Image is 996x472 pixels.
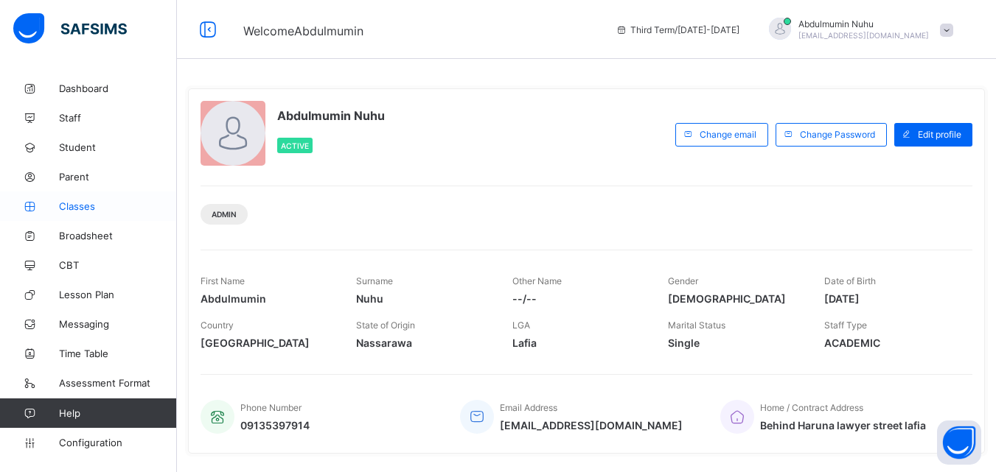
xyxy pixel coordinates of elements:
[937,420,981,465] button: Open asap
[356,292,490,305] span: Nuhu
[59,318,177,330] span: Messaging
[281,141,309,150] span: Active
[59,230,177,242] span: Broadsheet
[59,82,177,94] span: Dashboard
[59,141,177,153] span: Student
[59,259,177,271] span: CBT
[59,377,177,389] span: Assessment Format
[201,292,334,305] span: Abdulmumin
[668,337,801,349] span: Single
[59,200,177,212] span: Classes
[760,419,926,432] span: Behind Haruna lawyer street lafia
[824,275,876,286] span: Date of Birth
[668,275,698,286] span: Gender
[512,337,646,349] span: Lafia
[356,337,490,349] span: Nassarawa
[500,402,557,413] span: Email Address
[798,18,929,29] span: Abdulmumin Nuhu
[824,292,958,305] span: [DATE]
[13,13,127,44] img: safsims
[201,337,334,349] span: [GEOGRAPHIC_DATA]
[512,320,530,331] span: LGA
[668,292,801,305] span: [DEMOGRAPHIC_DATA]
[798,31,929,40] span: [EMAIL_ADDRESS][DOMAIN_NAME]
[240,419,310,432] span: 09135397914
[59,171,177,183] span: Parent
[512,275,562,286] span: Other Name
[59,348,177,359] span: Time Table
[616,24,739,35] span: session/term information
[356,275,393,286] span: Surname
[59,289,177,300] span: Lesson Plan
[512,292,646,305] span: --/--
[243,24,363,38] span: Welcome Abdulmumin
[824,320,867,331] span: Staff Type
[59,407,176,419] span: Help
[59,112,177,124] span: Staff
[59,437,176,448] span: Configuration
[700,129,756,140] span: Change email
[824,337,958,349] span: ACADEMIC
[240,402,302,413] span: Phone Number
[201,275,245,286] span: First Name
[668,320,725,331] span: Marital Status
[201,320,234,331] span: Country
[500,419,683,432] span: [EMAIL_ADDRESS][DOMAIN_NAME]
[212,210,237,219] span: Admin
[277,108,385,123] span: Abdulmumin Nuhu
[800,129,875,140] span: Change Password
[754,18,961,42] div: AbdulmuminNuhu
[356,320,415,331] span: State of Origin
[918,129,961,140] span: Edit profile
[760,402,863,413] span: Home / Contract Address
